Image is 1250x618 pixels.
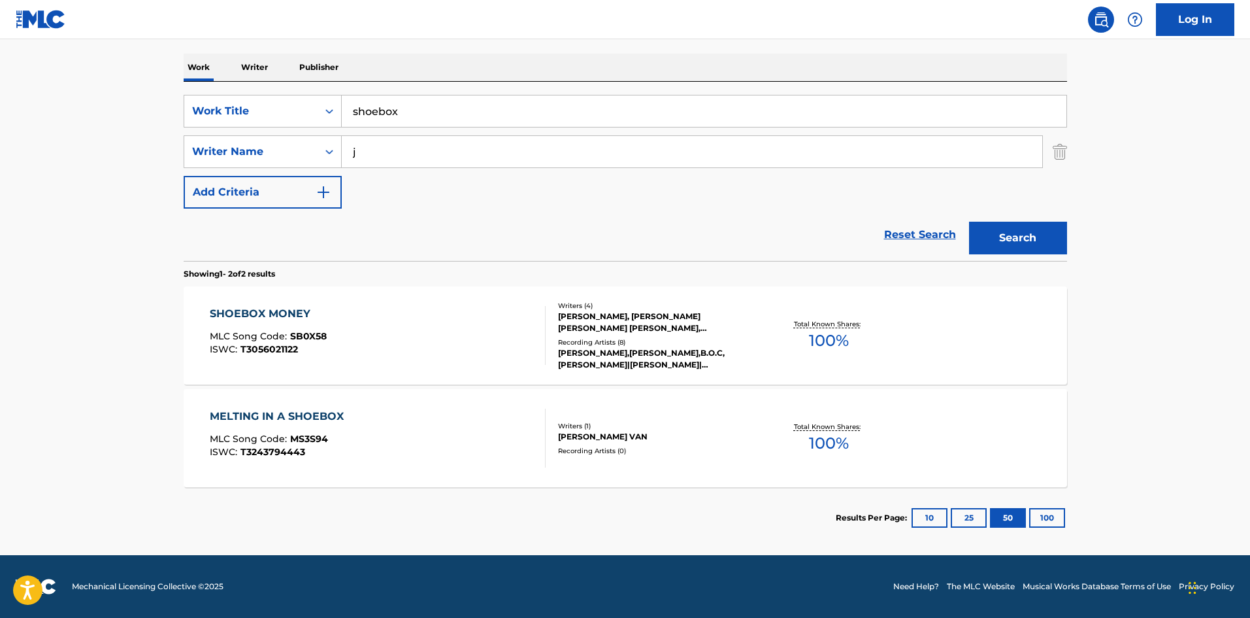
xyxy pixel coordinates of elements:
a: The MLC Website [947,581,1015,592]
a: Privacy Policy [1179,581,1234,592]
p: Showing 1 - 2 of 2 results [184,268,275,280]
div: Help [1122,7,1148,33]
div: Writers ( 1 ) [558,421,755,431]
span: ISWC : [210,343,240,355]
div: [PERSON_NAME] VAN [558,431,755,443]
img: help [1127,12,1143,27]
p: Writer [237,54,272,81]
a: Log In [1156,3,1234,36]
p: Total Known Shares: [794,422,864,432]
a: Need Help? [893,581,939,592]
a: Musical Works Database Terms of Use [1023,581,1171,592]
div: Drag [1189,568,1196,608]
span: Mechanical Licensing Collective © 2025 [72,581,223,592]
div: MELTING IN A SHOEBOX [210,409,350,424]
span: MS3S94 [290,433,328,445]
div: Work Title [192,103,310,119]
img: search [1093,12,1109,27]
button: 25 [951,508,987,528]
a: Reset Search [878,220,962,249]
span: MLC Song Code : [210,330,290,342]
div: Writer Name [192,144,310,160]
iframe: Chat Widget [1185,555,1250,618]
div: SHOEBOX MONEY [210,306,327,322]
span: 100 % [809,432,849,455]
form: Search Form [184,95,1067,261]
button: 10 [912,508,947,528]
span: ISWC : [210,446,240,458]
button: 100 [1029,508,1065,528]
p: Work [184,54,214,81]
span: T3056021122 [240,343,298,355]
div: [PERSON_NAME],[PERSON_NAME],B.O.C, [PERSON_NAME]|[PERSON_NAME]|[PERSON_NAME]|B.O.C, [PERSON_NAME]... [558,347,755,371]
a: Public Search [1088,7,1114,33]
span: MLC Song Code : [210,433,290,445]
p: Publisher [295,54,342,81]
div: Writers ( 4 ) [558,301,755,311]
a: SHOEBOX MONEYMLC Song Code:SB0X58ISWC:T3056021122Writers (4)[PERSON_NAME], [PERSON_NAME] [PERSON_... [184,286,1067,385]
div: Recording Artists ( 0 ) [558,446,755,456]
span: SB0X58 [290,330,327,342]
p: Results Per Page: [836,512,910,524]
span: 100 % [809,329,849,352]
div: [PERSON_NAME], [PERSON_NAME] [PERSON_NAME] [PERSON_NAME], [PERSON_NAME] [558,311,755,334]
button: 50 [990,508,1026,528]
button: Add Criteria [184,176,342,209]
p: Total Known Shares: [794,319,864,329]
img: MLC Logo [16,10,66,29]
div: Recording Artists ( 8 ) [558,337,755,347]
img: logo [16,579,56,594]
img: Delete Criterion [1053,135,1067,168]
span: T3243794443 [240,446,305,458]
a: MELTING IN A SHOEBOXMLC Song Code:MS3S94ISWC:T3243794443Writers (1)[PERSON_NAME] VANRecording Art... [184,389,1067,487]
img: 9d2ae6d4665cec9f34b9.svg [316,184,331,200]
button: Search [969,222,1067,254]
